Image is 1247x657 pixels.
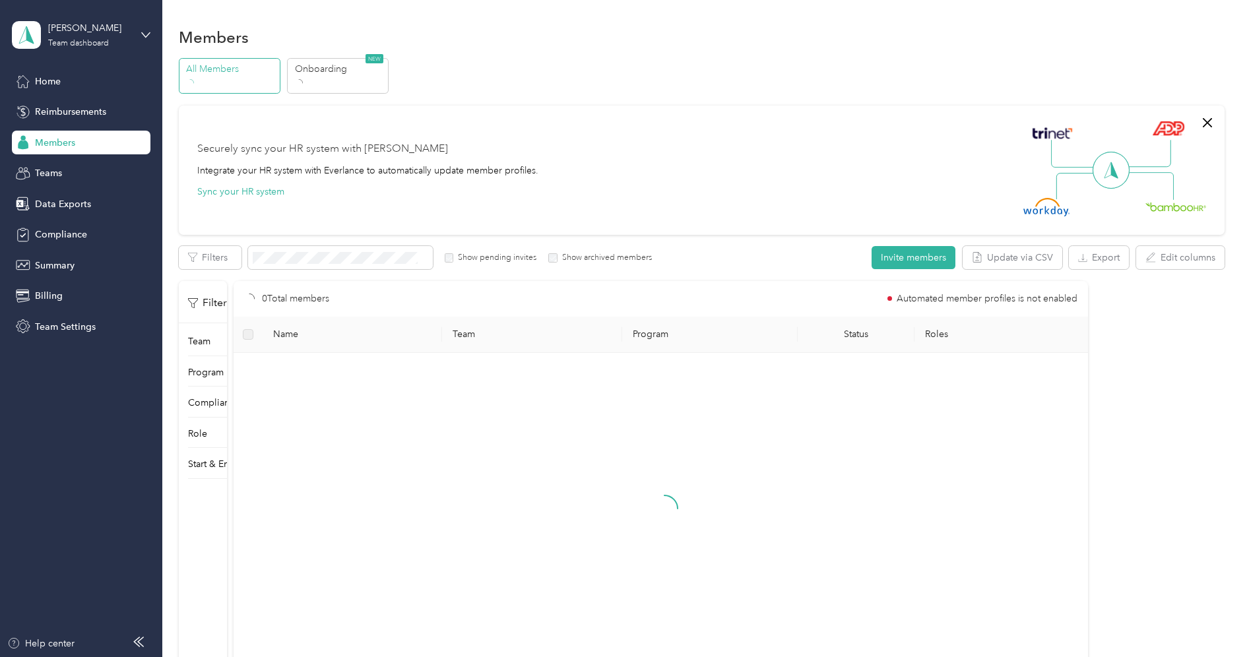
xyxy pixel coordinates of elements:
[897,294,1077,303] span: Automated member profiles is not enabled
[197,164,538,177] div: Integrate your HR system with Everlance to automatically update member profiles.
[35,197,91,211] span: Data Exports
[1173,583,1247,657] iframe: Everlance-gr Chat Button Frame
[35,75,61,88] span: Home
[48,21,131,35] div: [PERSON_NAME]
[188,457,261,471] p: Start & End Dates
[188,427,207,441] p: Role
[35,259,75,272] span: Summary
[1069,246,1129,269] button: Export
[7,637,75,650] button: Help center
[914,317,1095,353] th: Roles
[35,228,87,241] span: Compliance
[1125,140,1171,168] img: Line Right Up
[453,252,536,264] label: Show pending invites
[188,396,265,410] p: Compliance status
[35,320,96,334] span: Team Settings
[366,54,383,63] span: NEW
[442,317,622,353] th: Team
[263,317,443,353] th: Name
[179,246,241,269] button: Filters
[186,62,276,76] p: All Members
[1029,124,1075,142] img: Trinet
[262,292,329,306] p: 0 Total members
[35,289,63,303] span: Billing
[35,136,75,150] span: Members
[179,30,249,44] h1: Members
[558,252,652,264] label: Show archived members
[48,40,109,47] div: Team dashboard
[1136,246,1225,269] button: Edit columns
[1152,121,1184,136] img: ADP
[197,185,284,199] button: Sync your HR system
[798,317,914,353] th: Status
[295,62,385,76] p: Onboarding
[188,365,224,379] p: Program
[1145,202,1206,211] img: BambooHR
[35,166,62,180] span: Teams
[197,141,448,157] div: Securely sync your HR system with [PERSON_NAME]
[188,334,210,348] p: Team
[1128,172,1174,201] img: Line Right Down
[872,246,955,269] button: Invite members
[188,295,241,311] p: Filter by
[963,246,1062,269] button: Update via CSV
[622,317,798,353] th: Program
[35,105,106,119] span: Reimbursements
[1023,198,1070,216] img: Workday
[273,328,432,340] span: Name
[1051,140,1097,168] img: Line Left Up
[1056,172,1102,199] img: Line Left Down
